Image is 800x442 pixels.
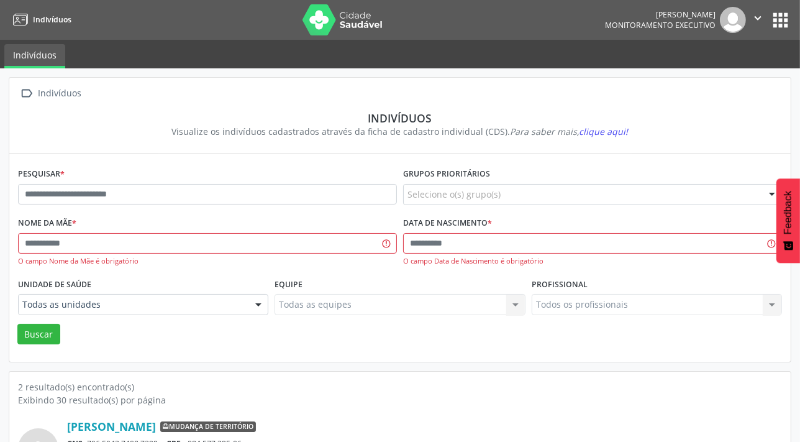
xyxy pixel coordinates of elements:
a: [PERSON_NAME] [67,420,156,433]
span: Feedback [783,191,794,234]
a: Indivíduos [9,9,71,30]
i:  [751,11,765,25]
label: Nome da mãe [18,214,76,233]
div: [PERSON_NAME] [605,9,716,20]
button: apps [770,9,791,31]
div: Indivíduos [27,111,773,125]
label: Pesquisar [18,165,65,184]
span: Selecione o(s) grupo(s) [407,188,501,201]
button: Buscar [17,324,60,345]
span: Todas as unidades [22,298,243,311]
span: Mudança de território [160,421,256,433]
label: Data de nascimento [403,214,492,233]
button:  [746,7,770,33]
label: Unidade de saúde [18,275,91,294]
img: img [720,7,746,33]
div: Indivíduos [36,85,84,103]
i:  [18,85,36,103]
div: Visualize os indivíduos cadastrados através da ficha de cadastro individual (CDS). [27,125,773,138]
a:  Indivíduos [18,85,84,103]
label: Equipe [275,275,302,294]
div: Exibindo 30 resultado(s) por página [18,394,782,407]
i: Para saber mais, [511,126,629,137]
span: Monitoramento Executivo [605,20,716,30]
span: clique aqui! [580,126,629,137]
div: 2 resultado(s) encontrado(s) [18,380,782,394]
button: Feedback - Mostrar pesquisa [776,178,800,263]
label: Profissional [532,275,588,294]
a: Indivíduos [4,44,65,68]
div: O campo Nome da Mãe é obrigatório [18,256,397,267]
span: Indivíduos [33,14,71,25]
label: Grupos prioritários [403,165,490,184]
div: O campo Data de Nascimento é obrigatório [403,256,782,267]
